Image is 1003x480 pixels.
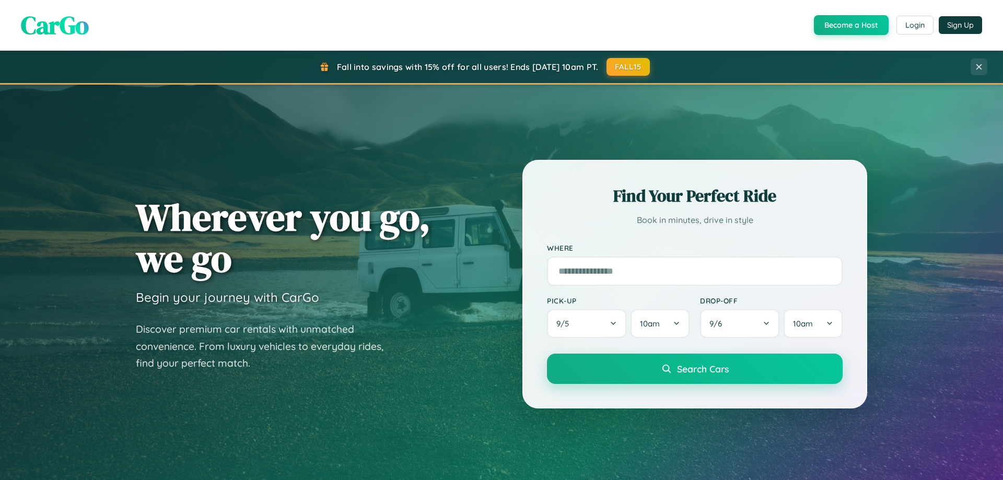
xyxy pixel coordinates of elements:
[136,321,397,372] p: Discover premium car rentals with unmatched convenience. From luxury vehicles to everyday rides, ...
[700,296,843,305] label: Drop-off
[784,309,843,338] button: 10am
[547,296,690,305] label: Pick-up
[677,363,729,374] span: Search Cars
[547,213,843,228] p: Book in minutes, drive in style
[709,319,727,329] span: 9 / 6
[896,16,934,34] button: Login
[547,354,843,384] button: Search Cars
[700,309,779,338] button: 9/6
[814,15,889,35] button: Become a Host
[793,319,813,329] span: 10am
[136,196,430,279] h1: Wherever you go, we go
[136,289,319,305] h3: Begin your journey with CarGo
[607,58,650,76] button: FALL15
[21,8,89,42] span: CarGo
[337,62,599,72] span: Fall into savings with 15% off for all users! Ends [DATE] 10am PT.
[547,184,843,207] h2: Find Your Perfect Ride
[556,319,574,329] span: 9 / 5
[547,309,626,338] button: 9/5
[939,16,982,34] button: Sign Up
[640,319,660,329] span: 10am
[631,309,690,338] button: 10am
[547,243,843,252] label: Where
